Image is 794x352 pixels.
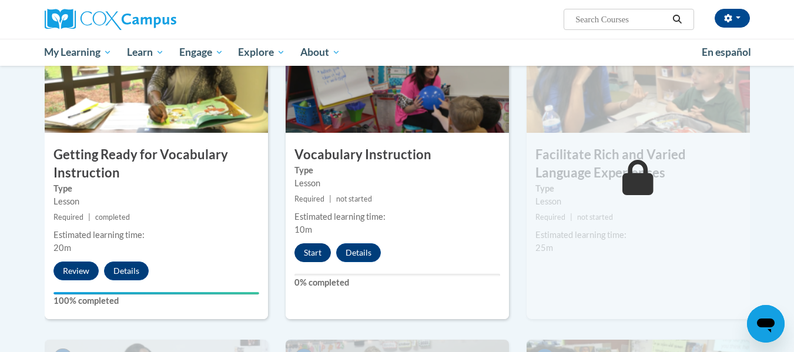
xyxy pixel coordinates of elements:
a: En español [694,40,759,65]
span: 20m [53,243,71,253]
button: Search [668,12,686,26]
a: Learn [119,39,172,66]
button: Review [53,262,99,280]
button: Account Settings [715,9,750,28]
div: Estimated learning time: [53,229,259,242]
span: 10m [294,224,312,234]
h3: Facilitate Rich and Varied Language Experiences [527,146,750,182]
span: Explore [238,45,285,59]
iframe: Button to launch messaging window [747,305,785,343]
div: Your progress [53,292,259,294]
span: Required [535,213,565,222]
div: Lesson [294,177,500,190]
label: Type [535,182,741,195]
span: About [300,45,340,59]
img: Course Image [527,15,750,133]
span: not started [336,195,372,203]
span: Engage [179,45,223,59]
label: 0% completed [294,276,500,289]
a: Cox Campus [45,9,268,30]
span: completed [95,213,130,222]
a: Engage [172,39,231,66]
img: Cox Campus [45,9,176,30]
div: Main menu [27,39,768,66]
button: Details [336,243,381,262]
span: | [329,195,331,203]
label: 100% completed [53,294,259,307]
div: Lesson [53,195,259,208]
img: Course Image [45,15,268,133]
a: About [293,39,348,66]
span: 25m [535,243,553,253]
h3: Getting Ready for Vocabulary Instruction [45,146,268,182]
label: Type [53,182,259,195]
div: Estimated learning time: [535,229,741,242]
span: | [88,213,91,222]
button: Details [104,262,149,280]
button: Start [294,243,331,262]
span: | [570,213,572,222]
input: Search Courses [574,12,668,26]
span: Required [53,213,83,222]
span: Learn [127,45,164,59]
a: My Learning [37,39,120,66]
span: My Learning [44,45,112,59]
h3: Vocabulary Instruction [286,146,509,164]
div: Estimated learning time: [294,210,500,223]
span: En español [702,46,751,58]
label: Type [294,164,500,177]
img: Course Image [286,15,509,133]
div: Lesson [535,195,741,208]
span: Required [294,195,324,203]
a: Explore [230,39,293,66]
span: not started [577,213,613,222]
